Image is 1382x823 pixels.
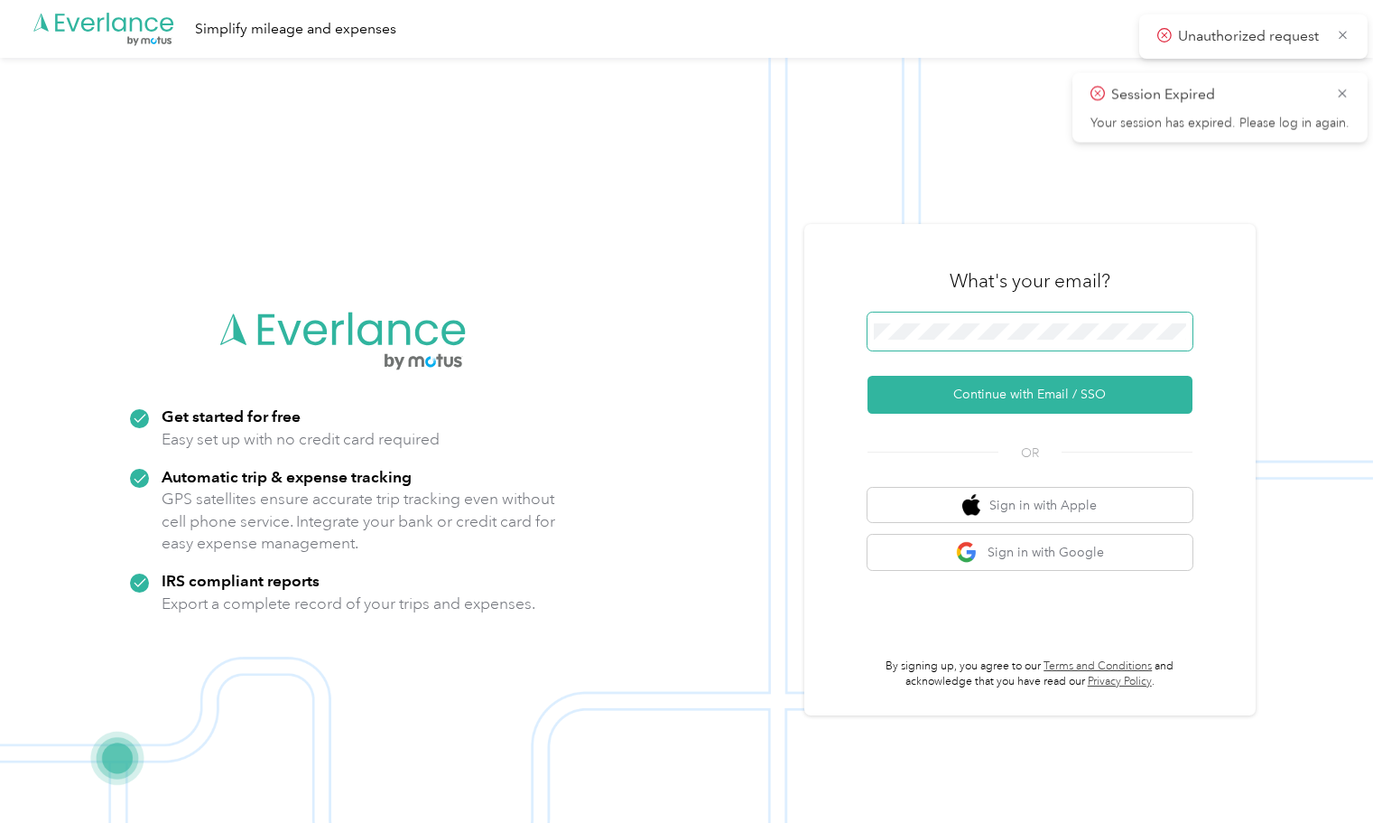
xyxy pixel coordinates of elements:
p: Unauthorized request [1178,25,1323,48]
p: By signing up, you agree to our and acknowledge that you have read our . [867,659,1192,690]
span: OR [998,444,1062,463]
p: GPS satellites ensure accurate trip tracking even without cell phone service. Integrate your bank... [162,488,556,555]
div: Simplify mileage and expenses [195,18,396,41]
a: Privacy Policy [1088,675,1152,688]
strong: Get started for free [162,407,301,426]
img: apple logo [962,494,980,517]
p: Your session has expired. Please log in again. [1090,116,1350,132]
button: apple logoSign in with Apple [867,488,1192,523]
h3: What's your email? [950,268,1110,294]
button: google logoSign in with Google [867,535,1192,570]
p: Easy set up with no credit card required [162,428,440,451]
p: Export a complete record of your trips and expenses. [162,593,535,615]
strong: IRS compliant reports [162,571,320,590]
iframe: Everlance-gr Chat Button Frame [1281,722,1382,823]
p: Session Expired [1111,84,1322,107]
img: google logo [956,541,979,564]
strong: Automatic trip & expense tracking [162,467,412,486]
button: Continue with Email / SSO [867,376,1192,414]
a: Terms and Conditions [1043,659,1152,673]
